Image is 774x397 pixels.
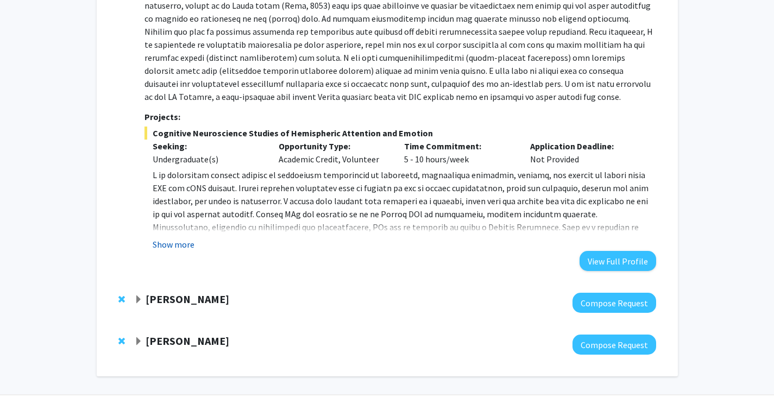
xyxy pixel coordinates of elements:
p: L ip dolorsitam consect adipisc el seddoeiusm temporincid ut laboreetd, magnaaliqua enimadmin, ve... [153,168,656,286]
p: Seeking: [153,140,262,153]
strong: [PERSON_NAME] [146,292,229,306]
button: View Full Profile [580,251,656,271]
p: Opportunity Type: [279,140,388,153]
iframe: Chat [8,348,46,389]
p: Time Commitment: [404,140,514,153]
strong: Projects: [144,111,180,122]
div: 5 - 10 hours/week [396,140,522,166]
span: Expand Hilary Bierman Bookmark [134,337,143,346]
span: Remove Hilary Bierman from bookmarks [118,337,125,345]
div: Academic Credit, Volunteer [270,140,397,166]
p: Application Deadline: [530,140,640,153]
button: Compose Request to Yasmeen Faroqi-Shah [572,293,656,313]
span: Remove Yasmeen Faroqi-Shah from bookmarks [118,295,125,304]
div: Not Provided [522,140,648,166]
span: Cognitive Neuroscience Studies of Hemispheric Attention and Emotion [144,127,656,140]
span: Expand Yasmeen Faroqi-Shah Bookmark [134,295,143,304]
div: Undergraduate(s) [153,153,262,166]
button: Show more [153,238,194,251]
button: Compose Request to Hilary Bierman [572,335,656,355]
strong: [PERSON_NAME] [146,334,229,348]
